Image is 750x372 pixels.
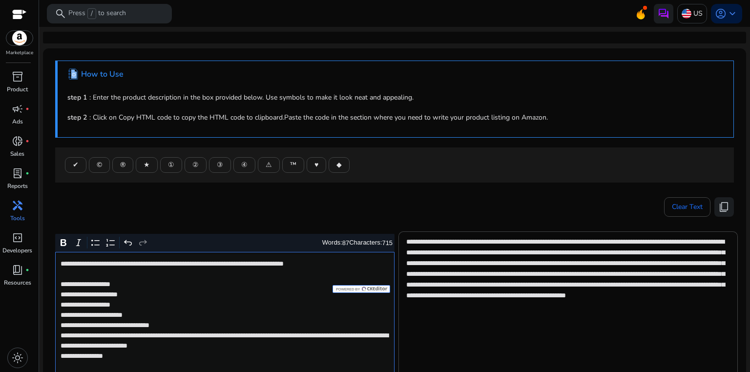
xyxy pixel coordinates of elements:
[290,160,296,170] span: ™
[342,239,349,247] label: 87
[136,157,158,173] button: ★
[73,160,79,170] span: ✔
[25,107,29,111] span: fiber_manual_record
[185,157,207,173] button: ②
[382,239,393,247] label: 715
[89,157,110,173] button: ©
[336,160,342,170] span: ◆
[12,232,23,244] span: code_blocks
[12,135,23,147] span: donut_small
[12,200,23,211] span: handyman
[233,157,255,173] button: ④
[97,160,102,170] span: ©
[266,160,272,170] span: ⚠
[7,182,28,190] p: Reports
[718,201,730,213] span: content_copy
[25,171,29,175] span: fiber_manual_record
[258,157,280,173] button: ⚠
[664,197,710,217] button: Clear Text
[25,268,29,272] span: fiber_manual_record
[67,113,87,122] b: step 2
[672,197,703,217] span: Clear Text
[7,85,28,94] p: Product
[682,9,691,19] img: us.svg
[307,157,326,173] button: ♥
[55,8,66,20] span: search
[727,8,738,20] span: keyboard_arrow_down
[192,160,199,170] span: ②
[12,103,23,115] span: campaign
[4,278,31,287] p: Resources
[160,157,182,173] button: ①
[329,157,350,173] button: ◆
[241,160,248,170] span: ④
[209,157,231,173] button: ③
[12,71,23,83] span: inventory_2
[67,92,724,103] p: : Enter the product description in the box provided below. Use symbols to make it look neat and a...
[322,237,393,249] div: Words: Characters:
[120,160,125,170] span: ®
[335,287,360,291] span: Powered by
[12,167,23,179] span: lab_profile
[10,149,24,158] p: Sales
[144,160,150,170] span: ★
[693,5,703,22] p: US
[55,234,395,252] div: Editor toolbar
[65,157,86,173] button: ✔
[6,49,33,57] p: Marketplace
[714,197,734,217] button: content_copy
[67,93,87,102] b: step 1
[68,8,126,19] p: Press to search
[12,117,23,126] p: Ads
[67,112,724,123] p: : Click on Copy HTML code to copy the HTML code to clipboard.Paste the code in the section where ...
[168,160,174,170] span: ①
[12,264,23,276] span: book_4
[282,157,304,173] button: ™
[112,157,133,173] button: ®
[314,160,318,170] span: ♥
[217,160,223,170] span: ③
[715,8,727,20] span: account_circle
[2,246,32,255] p: Developers
[25,139,29,143] span: fiber_manual_record
[6,31,33,45] img: amazon.svg
[87,8,96,19] span: /
[10,214,25,223] p: Tools
[12,352,23,364] span: light_mode
[81,70,124,79] h4: How to Use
